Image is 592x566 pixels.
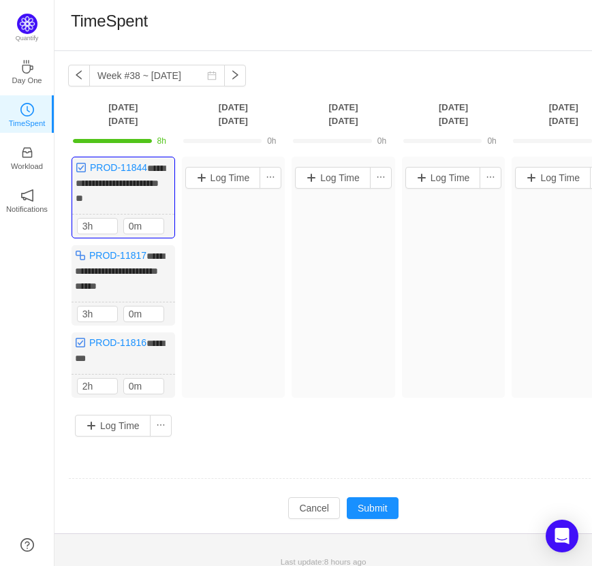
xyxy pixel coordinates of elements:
[347,497,399,519] button: Submit
[89,250,146,261] a: PROD-11817
[71,11,148,31] h1: TimeSpent
[260,167,281,189] button: icon: ellipsis
[20,150,34,163] a: icon: inboxWorkload
[76,162,87,173] img: 10318
[480,167,501,189] button: icon: ellipsis
[89,337,146,348] a: PROD-11816
[20,107,34,121] a: icon: clock-circleTimeSpent
[370,167,392,189] button: icon: ellipsis
[68,65,90,87] button: icon: left
[515,167,591,189] button: Log Time
[9,117,46,129] p: TimeSpent
[295,167,371,189] button: Log Time
[288,497,340,519] button: Cancel
[178,100,289,128] th: [DATE] [DATE]
[157,136,166,146] span: 8h
[377,136,386,146] span: 0h
[68,100,178,128] th: [DATE] [DATE]
[324,557,367,566] span: 8 hours ago
[150,415,172,437] button: icon: ellipsis
[6,203,48,215] p: Notifications
[267,136,276,146] span: 0h
[89,65,225,87] input: Select a week
[20,193,34,206] a: icon: notificationNotifications
[288,100,399,128] th: [DATE] [DATE]
[75,250,86,261] img: 10316
[20,146,34,159] i: icon: inbox
[546,520,578,552] div: Open Intercom Messenger
[17,14,37,34] img: Quantify
[207,71,217,80] i: icon: calendar
[487,136,496,146] span: 0h
[20,538,34,552] a: icon: question-circle
[399,100,509,128] th: [DATE] [DATE]
[185,167,261,189] button: Log Time
[20,60,34,74] i: icon: coffee
[11,160,43,172] p: Workload
[75,415,151,437] button: Log Time
[224,65,246,87] button: icon: right
[16,34,39,44] p: Quantify
[90,162,147,173] a: PROD-11844
[75,337,86,348] img: 10318
[20,64,34,78] a: icon: coffeeDay One
[281,557,367,566] span: Last update:
[20,189,34,202] i: icon: notification
[20,103,34,116] i: icon: clock-circle
[405,167,481,189] button: Log Time
[12,74,42,87] p: Day One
